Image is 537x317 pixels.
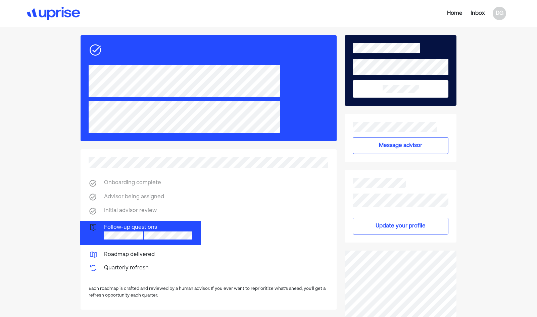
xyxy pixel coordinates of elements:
[471,9,485,17] div: Inbox
[353,218,449,234] button: Update your profile
[74,40,113,44] div: Keywords by Traffic
[104,207,157,215] div: Initial advisor review
[447,9,462,17] div: Home
[11,11,16,16] img: logo_orange.svg
[104,193,164,202] div: Advisor being assigned
[19,11,33,16] div: v 4.0.25
[104,264,149,272] div: Quarterly refresh
[67,39,72,44] img: tab_keywords_by_traffic_grey.svg
[18,39,23,44] img: tab_domain_overview_orange.svg
[26,40,60,44] div: Domain Overview
[104,223,192,243] div: Follow-up questions
[11,17,16,23] img: website_grey.svg
[89,285,329,299] div: Each roadmap is crafted and reviewed by a human advisor. If you ever want to reprioritize what's ...
[493,7,506,20] div: DG
[104,251,155,259] div: Roadmap delivered
[104,179,161,188] div: Onboarding complete
[353,137,449,154] button: Message advisor
[17,17,74,23] div: Domain: [DOMAIN_NAME]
